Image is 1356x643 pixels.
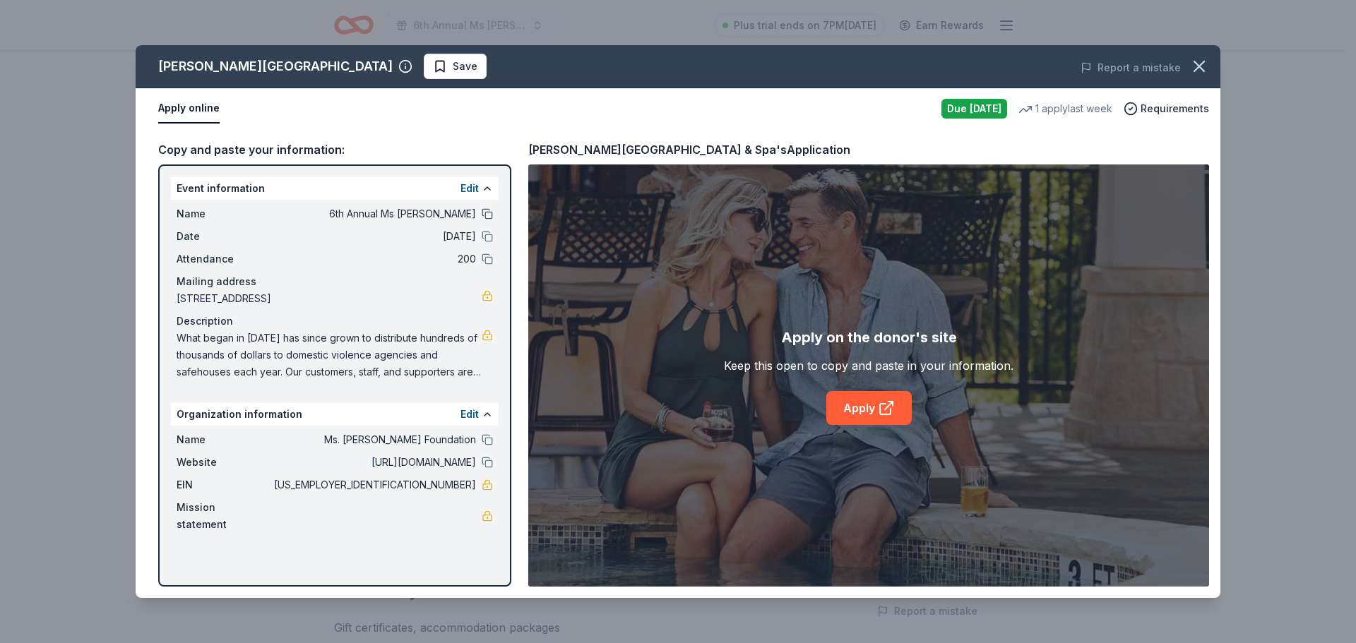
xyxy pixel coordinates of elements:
span: Name [177,431,271,448]
div: Due [DATE] [941,99,1007,119]
a: Apply [826,391,912,425]
span: Website [177,454,271,471]
span: [URL][DOMAIN_NAME] [271,454,476,471]
button: Apply online [158,94,220,124]
button: Save [424,54,487,79]
button: Requirements [1124,100,1209,117]
div: Copy and paste your information: [158,140,511,159]
span: EIN [177,476,271,493]
button: Report a mistake [1081,59,1181,76]
div: Event information [171,177,499,200]
div: 1 apply last week [1018,100,1112,117]
div: [PERSON_NAME][GEOGRAPHIC_DATA] [158,55,393,78]
span: [US_EMPLOYER_IDENTIFICATION_NUMBER] [271,476,476,493]
button: Edit [460,180,479,197]
div: Mailing address [177,273,493,290]
span: Save [453,58,477,75]
span: What began in [DATE] has since grown to distribute hundreds of thousands of dollars to domestic v... [177,330,482,380]
div: Organization information [171,403,499,426]
button: Edit [460,406,479,423]
div: [PERSON_NAME][GEOGRAPHIC_DATA] & Spa's Application [528,140,850,159]
div: Description [177,313,493,330]
div: Apply on the donor's site [781,326,957,349]
div: Keep this open to copy and paste in your information. [724,357,1013,374]
span: Ms. [PERSON_NAME] Foundation [271,431,476,448]
span: 6th Annual Ms [PERSON_NAME] [271,205,476,222]
span: Name [177,205,271,222]
span: 200 [271,251,476,268]
span: Attendance [177,251,271,268]
span: Requirements [1141,100,1209,117]
span: [STREET_ADDRESS] [177,290,482,307]
span: Mission statement [177,499,271,533]
span: Date [177,228,271,245]
span: [DATE] [271,228,476,245]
